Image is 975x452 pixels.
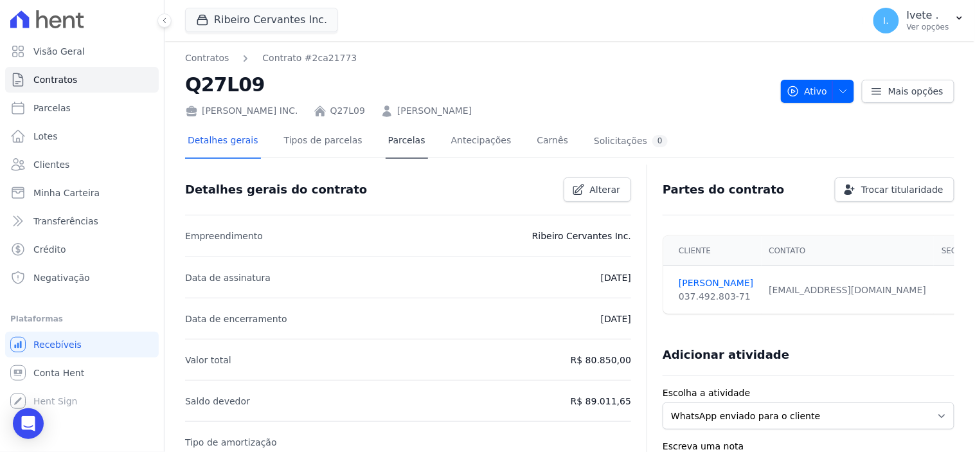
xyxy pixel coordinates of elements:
[185,70,771,99] h2: Q27L09
[5,123,159,149] a: Lotes
[33,130,58,143] span: Lotes
[185,104,298,118] div: [PERSON_NAME] INC.
[282,125,365,159] a: Tipos de parcelas
[185,435,277,450] p: Tipo de amortização
[663,347,789,363] h3: Adicionar atividade
[781,80,855,103] button: Ativo
[33,186,100,199] span: Minha Carteira
[907,9,949,22] p: Ivete .
[5,67,159,93] a: Contratos
[762,236,935,266] th: Contato
[888,85,944,98] span: Mais opções
[185,51,357,65] nav: Breadcrumb
[386,125,428,159] a: Parcelas
[5,332,159,357] a: Recebíveis
[534,125,571,159] a: Carnês
[33,73,77,86] span: Contratos
[262,51,357,65] a: Contrato #2ca21773
[185,352,231,368] p: Valor total
[564,177,632,202] a: Alterar
[679,276,753,290] a: [PERSON_NAME]
[571,393,631,409] p: R$ 89.011,65
[330,104,365,118] a: Q27L09
[663,386,954,400] label: Escolha a atividade
[185,228,263,244] p: Empreendimento
[861,183,944,196] span: Trocar titularidade
[449,125,514,159] a: Antecipações
[601,270,631,285] p: [DATE]
[33,158,69,171] span: Clientes
[185,270,271,285] p: Data de assinatura
[787,80,828,103] span: Ativo
[591,125,670,159] a: Solicitações0
[185,51,771,65] nav: Breadcrumb
[185,125,261,159] a: Detalhes gerais
[884,16,890,25] span: I.
[185,393,250,409] p: Saldo devedor
[862,80,954,103] a: Mais opções
[532,228,631,244] p: Ribeiro Cervantes Inc.
[594,135,668,147] div: Solicitações
[33,215,98,228] span: Transferências
[5,152,159,177] a: Clientes
[185,8,338,32] button: Ribeiro Cervantes Inc.
[33,366,84,379] span: Conta Hent
[397,104,472,118] a: [PERSON_NAME]
[590,183,621,196] span: Alterar
[5,208,159,234] a: Transferências
[10,311,154,327] div: Plataformas
[33,45,85,58] span: Visão Geral
[185,182,367,197] h3: Detalhes gerais do contrato
[663,182,785,197] h3: Partes do contrato
[33,102,71,114] span: Parcelas
[5,95,159,121] a: Parcelas
[663,236,761,266] th: Cliente
[571,352,631,368] p: R$ 80.850,00
[907,22,949,32] p: Ver opções
[652,135,668,147] div: 0
[863,3,975,39] button: I. Ivete . Ver opções
[835,177,954,202] a: Trocar titularidade
[601,311,631,327] p: [DATE]
[13,408,44,439] div: Open Intercom Messenger
[679,290,753,303] div: 037.492.803-71
[185,51,229,65] a: Contratos
[5,39,159,64] a: Visão Geral
[33,338,82,351] span: Recebíveis
[33,271,90,284] span: Negativação
[33,243,66,256] span: Crédito
[185,311,287,327] p: Data de encerramento
[5,237,159,262] a: Crédito
[769,284,927,297] div: [EMAIL_ADDRESS][DOMAIN_NAME]
[5,180,159,206] a: Minha Carteira
[5,265,159,291] a: Negativação
[5,360,159,386] a: Conta Hent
